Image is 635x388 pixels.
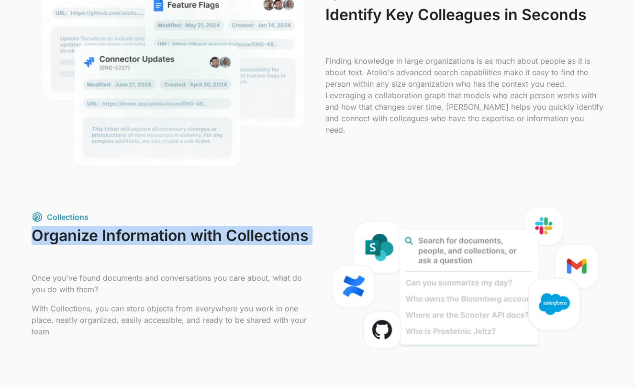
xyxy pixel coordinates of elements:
p: With Collections, you can store objects from everywhere you work in one place, neatly organized, ... [32,303,310,337]
div: Collections [47,211,89,223]
p: Once you've found documents and conversations you care about, what do you do with them? [32,272,310,295]
p: Finding knowledge in large organizations is as much about people as it is about text. Atolio's ad... [325,55,603,136]
img: image [325,203,603,357]
iframe: Chat Widget [587,342,635,388]
h3: Identify Key Colleagues in Seconds [325,6,603,43]
h3: Organize Information with Collections [32,227,310,264]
